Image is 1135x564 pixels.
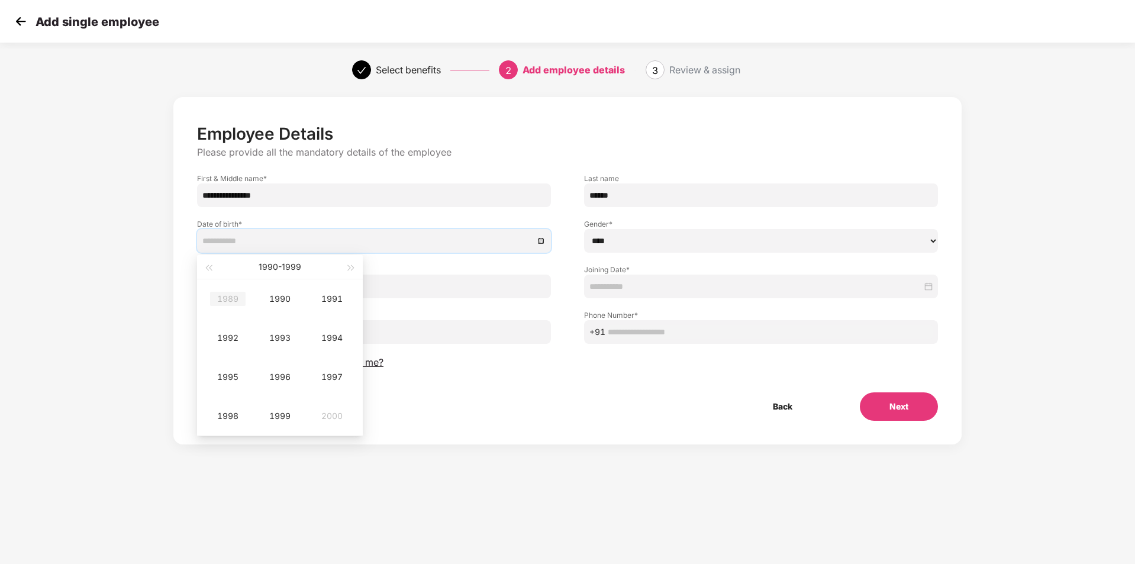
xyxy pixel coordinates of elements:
[12,12,30,30] img: svg+xml;base64,PHN2ZyB4bWxucz0iaHR0cDovL3d3dy53My5vcmcvMjAwMC9zdmciIHdpZHRoPSIzMCIgaGVpZ2h0PSIzMC...
[202,318,254,357] td: 1992
[202,397,254,436] td: 1998
[254,357,306,397] td: 1996
[197,265,551,275] label: Employee ID
[584,219,938,229] label: Gender
[584,173,938,183] label: Last name
[669,60,740,79] div: Review & assign
[254,397,306,436] td: 1999
[262,409,298,423] div: 1999
[306,318,358,357] td: 1994
[376,60,441,79] div: Select benefits
[254,279,306,318] td: 1990
[262,370,298,384] div: 1996
[197,219,551,229] label: Date of birth
[197,173,551,183] label: First & Middle name
[523,60,625,79] div: Add employee details
[314,292,350,306] div: 1991
[197,124,938,144] p: Employee Details
[584,265,938,275] label: Joining Date
[210,331,246,345] div: 1992
[306,357,358,397] td: 1997
[743,392,822,421] button: Back
[197,310,551,320] label: Email ID
[210,409,246,423] div: 1998
[584,310,938,320] label: Phone Number
[860,392,938,421] button: Next
[259,255,301,279] button: 1990-1999
[306,279,358,318] td: 1991
[314,370,350,384] div: 1997
[262,292,298,306] div: 1990
[36,15,159,29] p: Add single employee
[202,279,254,318] td: 1989
[210,292,246,306] div: 1989
[202,357,254,397] td: 1995
[314,409,350,423] div: 2000
[505,65,511,76] span: 2
[357,66,366,75] span: check
[197,146,938,159] p: Please provide all the mandatory details of the employee
[314,331,350,345] div: 1994
[262,331,298,345] div: 1993
[652,65,658,76] span: 3
[210,370,246,384] div: 1995
[589,325,605,339] span: +91
[254,318,306,357] td: 1993
[306,397,358,436] td: 2000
